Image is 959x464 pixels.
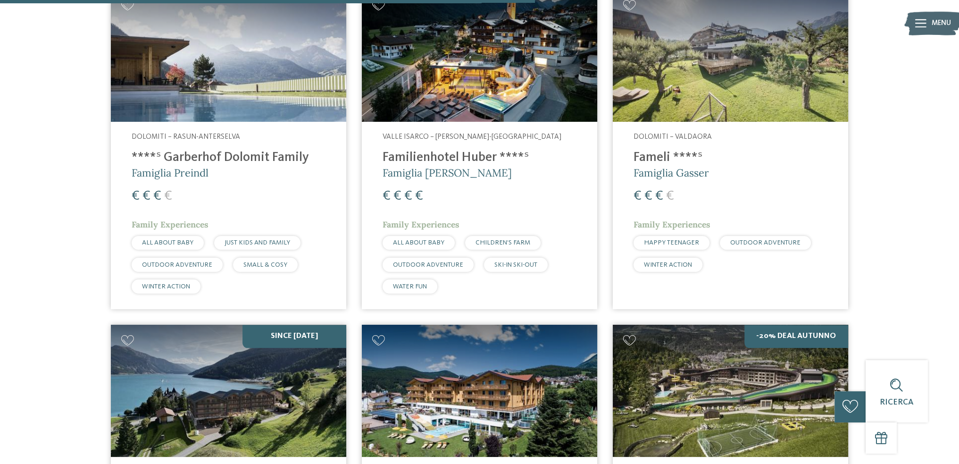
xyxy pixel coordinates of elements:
[383,189,391,203] span: €
[475,239,530,246] span: CHILDREN’S FARM
[243,262,287,268] span: SMALL & COSY
[132,166,208,179] span: Famiglia Preindl
[111,325,346,457] img: Cercate un hotel per famiglie? Qui troverete solo i migliori!
[383,133,561,141] span: Valle Isarco – [PERSON_NAME]-[GEOGRAPHIC_DATA]
[494,262,537,268] span: SKI-IN SKI-OUT
[362,325,597,457] img: Family Home Alpenhof ****
[142,189,150,203] span: €
[132,219,208,230] span: Family Experiences
[225,239,290,246] span: JUST KIDS AND FAMILY
[393,283,427,290] span: WATER FUN
[383,219,459,230] span: Family Experiences
[383,150,576,166] h4: Familienhotel Huber ****ˢ
[634,133,712,141] span: Dolomiti – Valdaora
[383,166,512,179] span: Famiglia [PERSON_NAME]
[613,325,848,457] img: Cercate un hotel per famiglie? Qui troverete solo i migliori!
[634,189,642,203] span: €
[730,239,801,246] span: OUTDOOR ADVENTURE
[142,239,193,246] span: ALL ABOUT BABY
[142,262,212,268] span: OUTDOOR ADVENTURE
[880,398,914,406] span: Ricerca
[153,189,161,203] span: €
[634,219,710,230] span: Family Experiences
[142,283,190,290] span: WINTER ACTION
[132,189,140,203] span: €
[666,189,674,203] span: €
[404,189,412,203] span: €
[393,262,463,268] span: OUTDOOR ADVENTURE
[644,239,699,246] span: HAPPY TEENAGER
[393,189,401,203] span: €
[393,239,444,246] span: ALL ABOUT BABY
[132,133,240,141] span: Dolomiti – Rasun-Anterselva
[132,150,325,166] h4: ****ˢ Garberhof Dolomit Family
[644,189,652,203] span: €
[655,189,663,203] span: €
[634,166,709,179] span: Famiglia Gasser
[415,189,423,203] span: €
[164,189,172,203] span: €
[644,262,692,268] span: WINTER ACTION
